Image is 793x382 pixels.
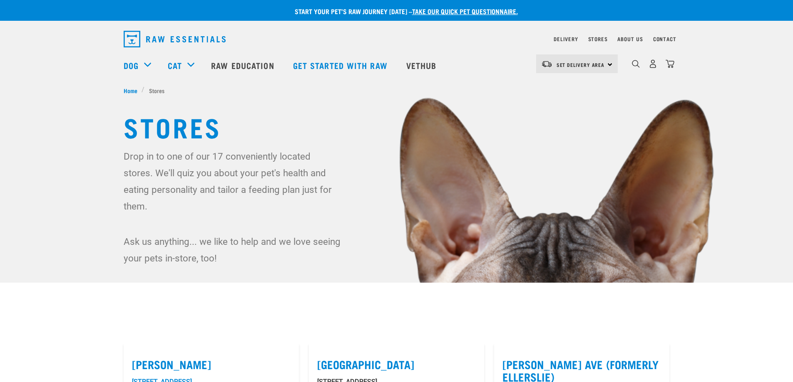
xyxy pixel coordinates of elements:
[117,27,676,51] nav: dropdown navigation
[124,86,137,95] span: Home
[317,358,476,371] label: [GEOGRAPHIC_DATA]
[285,49,398,82] a: Get started with Raw
[124,59,139,71] a: Dog
[124,233,342,266] p: Ask us anything... we like to help and we love seeing your pets in-store, too!
[124,31,226,47] img: Raw Essentials Logo
[124,86,670,95] nav: breadcrumbs
[557,63,605,66] span: Set Delivery Area
[653,37,676,40] a: Contact
[124,111,670,141] h1: Stores
[168,59,182,71] a: Cat
[541,60,552,68] img: van-moving.png
[632,60,640,68] img: home-icon-1@2x.png
[617,37,643,40] a: About Us
[132,358,291,371] label: [PERSON_NAME]
[398,49,447,82] a: Vethub
[124,86,142,95] a: Home
[203,49,284,82] a: Raw Education
[666,59,674,68] img: home-icon@2x.png
[649,59,657,68] img: user.png
[588,37,608,40] a: Stores
[554,37,578,40] a: Delivery
[412,9,518,13] a: take our quick pet questionnaire.
[124,148,342,214] p: Drop in to one of our 17 conveniently located stores. We'll quiz you about your pet's health and ...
